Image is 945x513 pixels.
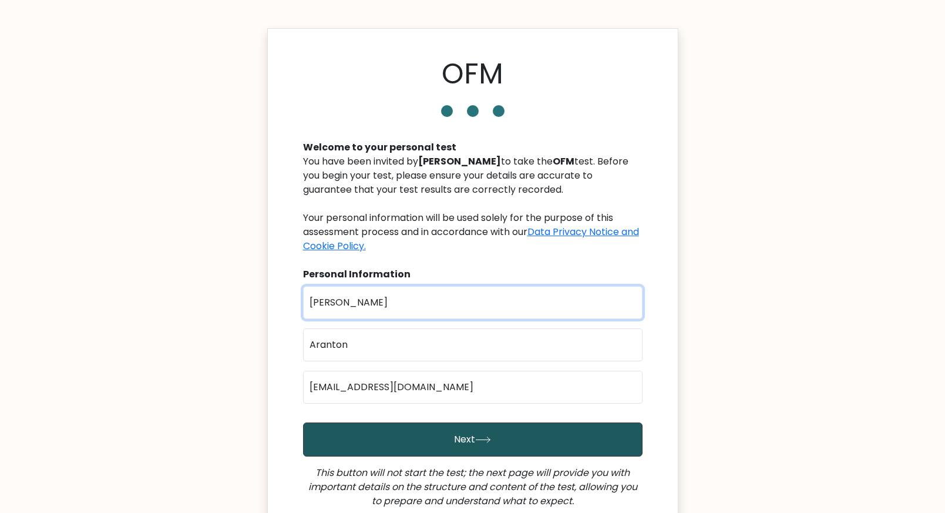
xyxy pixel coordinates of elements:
[303,328,643,361] input: Last name
[303,286,643,319] input: First name
[303,371,643,404] input: Email
[303,140,643,155] div: Welcome to your personal test
[442,57,503,91] h1: OFM
[418,155,501,168] b: [PERSON_NAME]
[303,225,639,253] a: Data Privacy Notice and Cookie Policy.
[303,267,643,281] div: Personal Information
[553,155,574,168] b: OFM
[303,423,643,457] button: Next
[308,466,637,508] i: This button will not start the test; the next page will provide you with important details on the...
[303,155,643,253] div: You have been invited by to take the test. Before you begin your test, please ensure your details...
